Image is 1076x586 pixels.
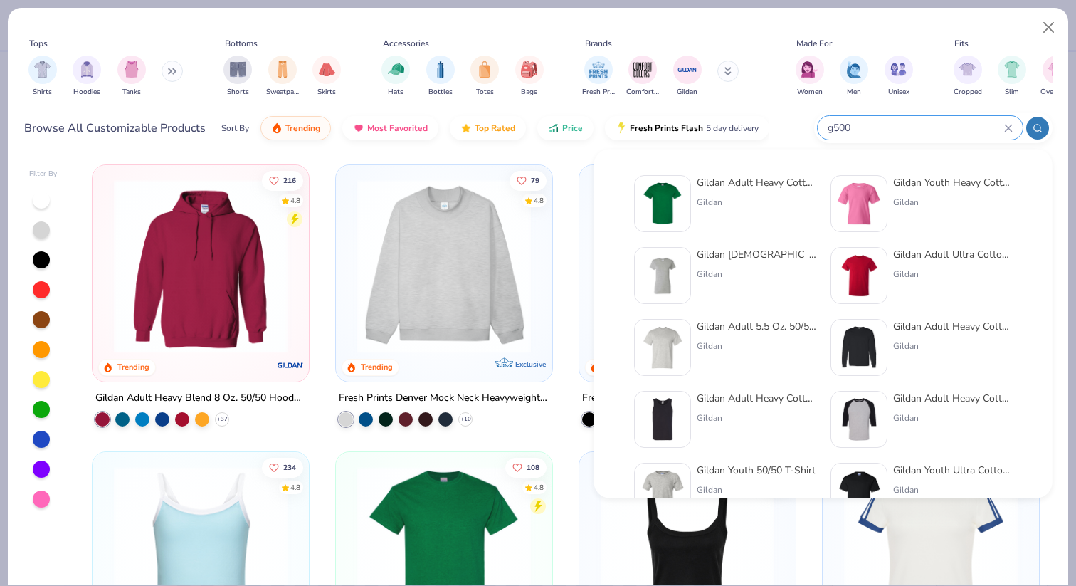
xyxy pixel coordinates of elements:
[383,37,429,50] div: Accessories
[640,325,685,370] img: 91159a56-43a2-494b-b098-e2c28039eaf0
[796,56,824,98] button: filter button
[266,56,299,98] button: filter button
[954,37,969,50] div: Fits
[339,389,549,407] div: Fresh Prints Denver Mock Neck Heavyweight Sweatshirt
[954,56,982,98] div: filter for Cropped
[1005,87,1019,98] span: Slim
[840,56,868,98] div: filter for Men
[515,56,544,98] button: filter button
[626,87,659,98] span: Comfort Colors
[677,59,698,80] img: Gildan Image
[291,195,301,206] div: 4.8
[428,87,453,98] span: Bottles
[73,87,100,98] span: Hoodies
[837,469,881,513] img: 6046accf-a268-477f-9bdd-e1b99aae0138
[888,87,909,98] span: Unisex
[837,253,881,298] img: 3c1a081b-6ca8-4a00-a3b6-7ee979c43c2b
[885,56,913,98] button: filter button
[640,397,685,441] img: 88a44a92-e2a5-4f89-8212-3978ff1d2bb4
[342,116,438,140] button: Most Favorited
[531,177,539,184] span: 79
[893,319,1013,334] div: Gildan Adult Heavy Cotton 5.3 Oz. Long-Sleeve T-Shirt
[706,120,759,137] span: 5 day delivery
[677,87,697,98] span: Gildan
[24,120,206,137] div: Browse All Customizable Products
[893,175,1013,190] div: Gildan Youth Heavy Cotton 5.3 Oz. T-Shirt
[433,61,448,78] img: Bottles Image
[885,56,913,98] div: filter for Unisex
[460,415,471,424] span: + 10
[893,340,1013,352] div: Gildan
[582,87,615,98] span: Fresh Prints
[697,247,816,262] div: Gildan [DEMOGRAPHIC_DATA]' Heavy Cotton™ T-Shirt
[271,122,283,134] img: trending.gif
[275,61,290,78] img: Sweatpants Image
[28,56,57,98] button: filter button
[73,56,101,98] button: filter button
[266,87,299,98] span: Sweatpants
[1048,61,1065,78] img: Oversized Image
[388,61,404,78] img: Hats Image
[537,116,594,140] button: Price
[840,56,868,98] button: filter button
[1035,14,1062,41] button: Close
[227,87,249,98] span: Shorts
[1040,56,1072,98] button: filter button
[230,61,246,78] img: Shorts Image
[846,61,862,78] img: Men Image
[697,391,816,406] div: Gildan Adult Heavy Cotton 5.3 Oz. Tank
[521,87,537,98] span: Bags
[29,37,48,50] div: Tops
[28,56,57,98] div: filter for Shirts
[534,482,544,493] div: 4.8
[117,56,146,98] div: filter for Tanks
[697,319,816,334] div: Gildan Adult 5.5 Oz. 50/50 T-Shirt
[837,182,881,226] img: db3463ef-4353-4609-ada1-7539d9cdc7e6
[381,56,410,98] div: filter for Hats
[538,179,726,353] img: a90f7c54-8796-4cb2-9d6e-4e9644cfe0fe
[890,61,907,78] img: Unisex Image
[426,56,455,98] button: filter button
[954,56,982,98] button: filter button
[312,56,341,98] div: filter for Skirts
[640,253,685,298] img: f353747f-df2b-48a7-9668-f657901a5e3e
[29,169,58,179] div: Filter By
[263,457,304,477] button: Like
[697,175,816,190] div: Gildan Adult Heavy Cotton T-Shirt
[605,116,769,140] button: Fresh Prints Flash5 day delivery
[562,122,583,134] span: Price
[426,56,455,98] div: filter for Bottles
[959,61,976,78] img: Cropped Image
[797,87,823,98] span: Women
[640,182,685,226] img: db319196-8705-402d-8b46-62aaa07ed94f
[291,482,301,493] div: 4.8
[223,56,252,98] button: filter button
[475,122,515,134] span: Top Rated
[1040,87,1072,98] span: Oversized
[510,170,547,190] button: Like
[460,122,472,134] img: TopRated.gif
[217,415,228,424] span: + 37
[515,56,544,98] div: filter for Bags
[73,56,101,98] div: filter for Hoodies
[585,37,612,50] div: Brands
[284,464,297,471] span: 234
[470,56,499,98] div: filter for Totes
[276,351,305,380] img: Gildan logo
[95,389,306,407] div: Gildan Adult Heavy Blend 8 Oz. 50/50 Hooded Sweatshirt
[697,483,816,496] div: Gildan
[893,391,1013,406] div: Gildan Adult Heavy Cotton™ 5.3 Oz. 3/4-Raglan Sleeve T-Shirt
[697,463,816,478] div: Gildan Youth 50/50 T-Shirt
[1004,61,1020,78] img: Slim Image
[367,122,428,134] span: Most Favorited
[582,389,768,407] div: Fresh Prints Boston Heavyweight Hoodie
[626,56,659,98] button: filter button
[117,56,146,98] button: filter button
[697,412,816,424] div: Gildan
[588,59,609,80] img: Fresh Prints Image
[630,122,703,134] span: Fresh Prints Flash
[796,37,832,50] div: Made For
[285,122,320,134] span: Trending
[34,61,51,78] img: Shirts Image
[796,56,824,98] div: filter for Women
